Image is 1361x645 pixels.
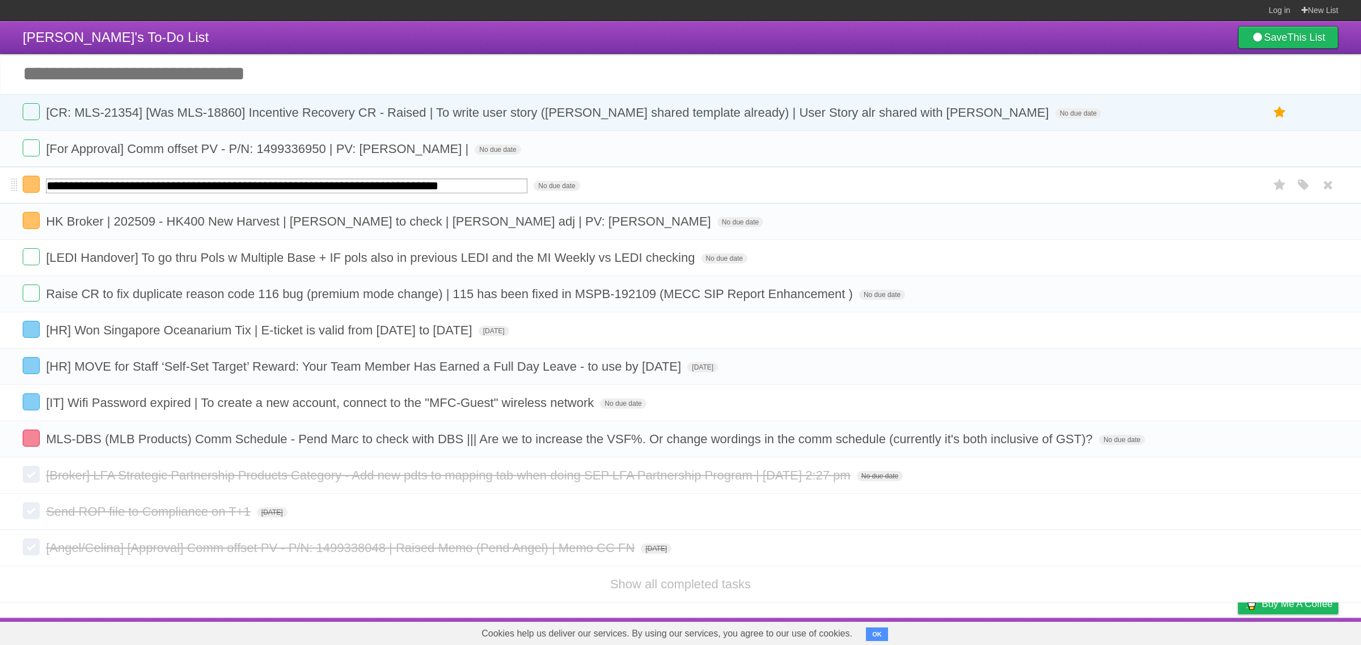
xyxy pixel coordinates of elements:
label: Done [23,285,40,302]
label: Done [23,502,40,519]
a: SaveThis List [1238,26,1338,49]
span: [DATE] [479,326,509,336]
label: Star task [1269,176,1291,194]
label: Done [23,538,40,555]
label: Done [23,466,40,483]
span: [HR] Won Singapore Oceanarium Tix | E-ticket is valid from [DATE] to [DATE] [46,323,475,337]
label: Done [23,176,40,193]
a: Suggest a feature [1267,621,1338,642]
label: Done [23,139,40,156]
a: Show all completed tasks [610,577,751,591]
a: Terms [1185,621,1210,642]
span: No due date [857,471,903,481]
span: [DATE] [687,362,718,372]
span: Raise CR to fix duplicate reason code 116 bug (premium mode change) | 115 has been fixed in MSPB-... [46,287,856,301]
label: Done [23,212,40,229]
span: [LEDI Handover] To go thru Pols w Multiple Base + IF pols also in previous LEDI and the MI Weekly... [46,251,698,265]
span: [CR: MLS-21354] [Was MLS-18860] Incentive Recovery CR - Raised | To write user story ([PERSON_NAM... [46,105,1051,120]
span: No due date [534,181,580,191]
span: No due date [717,217,763,227]
span: Send ROP file to Compliance on T+1 [46,504,253,519]
label: Star task [1269,103,1291,122]
span: Cookies help us deliver our services. By using our services, you agree to our use of cookies. [470,622,864,645]
span: [Broker] LFA Strategic Partnership Products Category - Add new pdts to mapping tab when doing SEP... [46,468,853,482]
span: [For Approval] Comm offset PV - P/N: 1499336950 | PV: [PERSON_NAME] | [46,142,471,156]
label: Done [23,248,40,265]
span: No due date [1099,435,1145,445]
span: No due date [600,398,646,409]
span: [DATE] [257,507,288,517]
a: Privacy [1223,621,1253,642]
span: No due date [701,253,747,264]
img: Buy me a coffee [1244,594,1259,613]
a: Developers [1125,621,1170,642]
span: HK Broker | 202509 - HK400 New Harvest | [PERSON_NAME] to check | [PERSON_NAME] adj | PV: [PERSON... [46,214,714,228]
span: [Angel/Celina] [Approval] Comm offset PV - P/N: 1499338048 | Raised Memo (Pend Angel) | Memo CC FN [46,541,637,555]
a: Buy me a coffee [1238,593,1338,614]
span: No due date [1055,108,1101,118]
span: [IT] Wifi Password expired | To create a new account, connect to the "MFC-Guest" wireless network [46,396,597,410]
span: No due date [475,145,521,155]
label: Done [23,321,40,338]
label: Done [23,103,40,120]
button: OK [866,627,888,641]
span: No due date [859,290,905,300]
span: [DATE] [641,544,671,554]
label: Done [23,430,40,447]
label: Done [23,357,40,374]
span: [PERSON_NAME]'s To-Do List [23,29,209,45]
a: About [1087,621,1111,642]
b: This List [1287,32,1325,43]
span: Buy me a coffee [1262,594,1333,614]
span: [HR] MOVE for Staff ‘Self-Set Target’ Reward: Your Team Member Has Earned a Full Day Leave - to u... [46,359,684,374]
span: MLS-DBS (MLB Products) Comm Schedule - Pend Marc to check with DBS ||| Are we to increase the VSF... [46,432,1096,446]
label: Done [23,393,40,410]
